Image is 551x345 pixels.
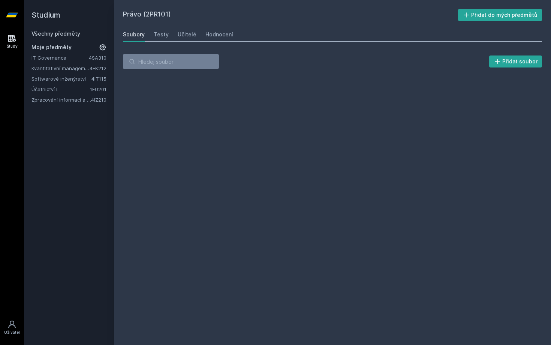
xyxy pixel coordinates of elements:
[123,31,145,38] div: Soubory
[91,97,106,103] a: 4IZ210
[123,27,145,42] a: Soubory
[31,30,80,37] a: Všechny předměty
[90,86,106,92] a: 1FU201
[31,85,90,93] a: Účetnictví I.
[178,27,196,42] a: Učitelé
[154,27,169,42] a: Testy
[1,316,22,339] a: Uživatel
[123,9,458,21] h2: Právo (2PR101)
[205,27,233,42] a: Hodnocení
[154,31,169,38] div: Testy
[89,55,106,61] a: 4SA310
[31,64,90,72] a: Kvantitativní management
[90,65,106,71] a: 4EK212
[4,330,20,335] div: Uživatel
[31,96,91,103] a: Zpracování informací a znalostí
[31,75,91,82] a: Softwarové inženýrství
[178,31,196,38] div: Učitelé
[31,54,89,61] a: IT Governance
[7,43,18,49] div: Study
[31,43,72,51] span: Moje předměty
[489,55,542,67] button: Přidat soubor
[1,30,22,53] a: Study
[205,31,233,38] div: Hodnocení
[123,54,219,69] input: Hledej soubor
[91,76,106,82] a: 4IT115
[458,9,542,21] button: Přidat do mých předmětů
